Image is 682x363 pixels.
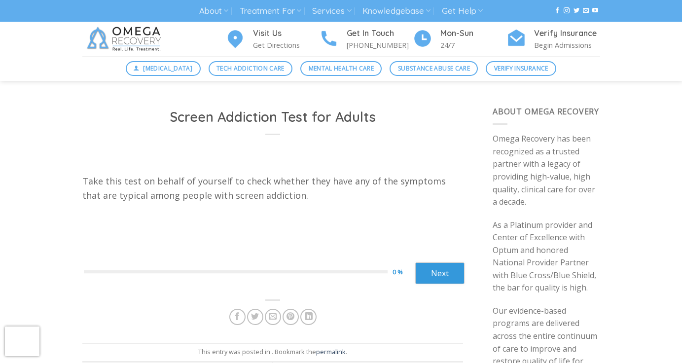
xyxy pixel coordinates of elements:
[574,7,579,14] a: Follow on Twitter
[554,7,560,14] a: Follow on Facebook
[94,109,452,126] h1: Screen Addiction Test for Adults
[362,2,431,20] a: Knowledgebase
[493,219,600,295] p: As a Platinum provider and Center of Excellence with Optum and honored National Provider Partner ...
[82,174,464,203] p: Take this test on behalf of yourself to check whether they have any of the symptoms that are typi...
[398,64,470,73] span: Substance Abuse Care
[253,27,319,40] h4: Visit Us
[126,61,201,76] a: [MEDICAL_DATA]
[209,61,293,76] a: Tech Addiction Care
[312,2,351,20] a: Services
[564,7,570,14] a: Follow on Instagram
[216,64,285,73] span: Tech Addiction Care
[415,262,465,284] a: Next
[199,2,228,20] a: About
[390,61,478,76] a: Substance Abuse Care
[440,27,506,40] h4: Mon-Sun
[506,27,600,51] a: Verify Insurance Begin Admissions
[82,343,464,362] footer: This entry was posted in . Bookmark the .
[300,309,317,325] a: Share on LinkedIn
[225,27,319,51] a: Visit Us Get Directions
[347,27,413,40] h4: Get In Touch
[583,7,589,14] a: Send us an email
[440,39,506,51] p: 24/7
[316,347,346,356] a: permalink
[393,267,415,277] div: 0 %
[82,22,169,56] img: Omega Recovery
[283,309,299,325] a: Pin on Pinterest
[534,27,600,40] h4: Verify Insurance
[347,39,413,51] p: [PHONE_NUMBER]
[486,61,556,76] a: Verify Insurance
[240,2,301,20] a: Treatment For
[534,39,600,51] p: Begin Admissions
[247,309,263,325] a: Share on Twitter
[265,309,281,325] a: Email to a Friend
[5,327,39,356] iframe: reCAPTCHA
[494,64,548,73] span: Verify Insurance
[319,27,413,51] a: Get In Touch [PHONE_NUMBER]
[442,2,483,20] a: Get Help
[592,7,598,14] a: Follow on YouTube
[309,64,374,73] span: Mental Health Care
[493,133,600,209] p: Omega Recovery has been recognized as a trusted partner with a legacy of providing high-value, hi...
[229,309,246,325] a: Share on Facebook
[253,39,319,51] p: Get Directions
[300,61,382,76] a: Mental Health Care
[493,106,599,117] span: About Omega Recovery
[143,64,192,73] span: [MEDICAL_DATA]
